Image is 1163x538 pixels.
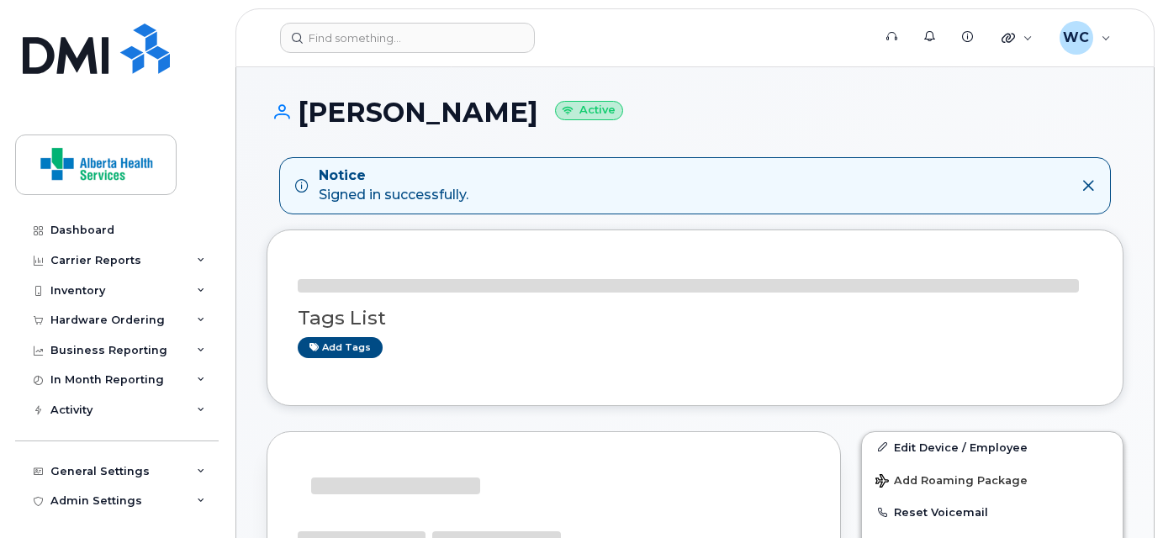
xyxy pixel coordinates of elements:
a: Add tags [298,337,383,358]
a: Edit Device / Employee [862,432,1123,462]
button: Add Roaming Package [862,462,1123,497]
strong: Notice [319,166,468,186]
button: Reset Voicemail [862,497,1123,527]
span: Add Roaming Package [875,474,1028,490]
div: Signed in successfully. [319,166,468,205]
h3: Tags List [298,308,1092,329]
small: Active [555,101,623,120]
h1: [PERSON_NAME] [267,98,1123,127]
